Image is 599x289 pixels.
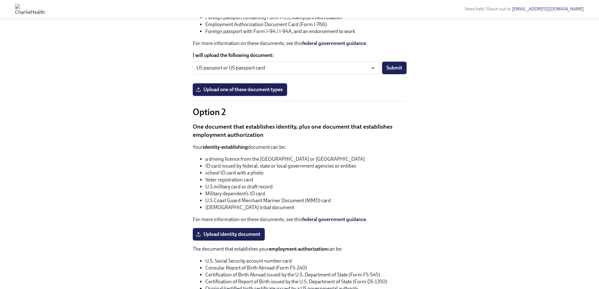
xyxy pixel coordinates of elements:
[205,278,407,285] li: Certification of Report of Birth issued by the U.S. Department of State (Form DS-1350)
[302,40,366,46] a: federal government guidance
[197,86,283,93] span: Upload one of these document types
[205,156,407,163] li: a driving licence from the [GEOGRAPHIC_DATA] or [GEOGRAPHIC_DATA]
[205,163,407,170] li: ID card issued by federal, state or local government agencies or entities
[302,216,366,222] a: federal government guidance
[205,176,407,183] li: Voter registration card
[193,216,407,223] p: For more information on these documents, see this .
[465,6,584,12] span: Need help? Reach out to
[269,246,327,252] strong: employment authorization
[205,14,407,21] li: Foreign passport containing Form I-551 stamp/printed notation
[193,246,407,253] p: The document that establishes your can be:
[193,123,407,139] p: One document that establishes identity, plus one document that establishes employment authorization
[205,21,407,28] li: Employment Authorization Document Card (Form I-766)
[193,52,407,59] label: I will upload the following document:
[193,106,407,118] p: Option 2
[205,271,407,278] li: Certification of Birth Abroad issued by the U.S. Department of State (Form FS-545)
[193,61,380,75] div: US passport or US passport card
[205,28,407,35] li: Foreign passport with Form I-94 / I-94A, and an endorsement to work
[205,258,407,264] li: U.S. Social Security account number card
[386,65,402,71] span: Submit
[193,144,407,151] p: Your document can be:
[193,83,287,96] label: Upload one of these document types
[205,197,407,204] li: U.S.Coast Guard Merchant Mariner Document (MMD) card
[205,183,407,190] li: U.S.military card or draft record
[512,6,584,12] a: [EMAIL_ADDRESS][DOMAIN_NAME]
[193,40,407,47] p: For more information on these documents, see this .
[193,228,265,241] label: Upload identity document
[203,144,248,150] strong: identity-establishing
[197,231,260,237] span: Upload identity document
[205,170,407,176] li: school ID card with a photo
[15,4,45,14] img: CharlieHealth
[205,190,407,197] li: Military dependent’s ID card
[205,264,407,271] li: Consular Report of Birth Abroad (Form FS-240)
[205,204,407,211] li: [DEMOGRAPHIC_DATA] tribal document
[382,62,407,74] button: Submit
